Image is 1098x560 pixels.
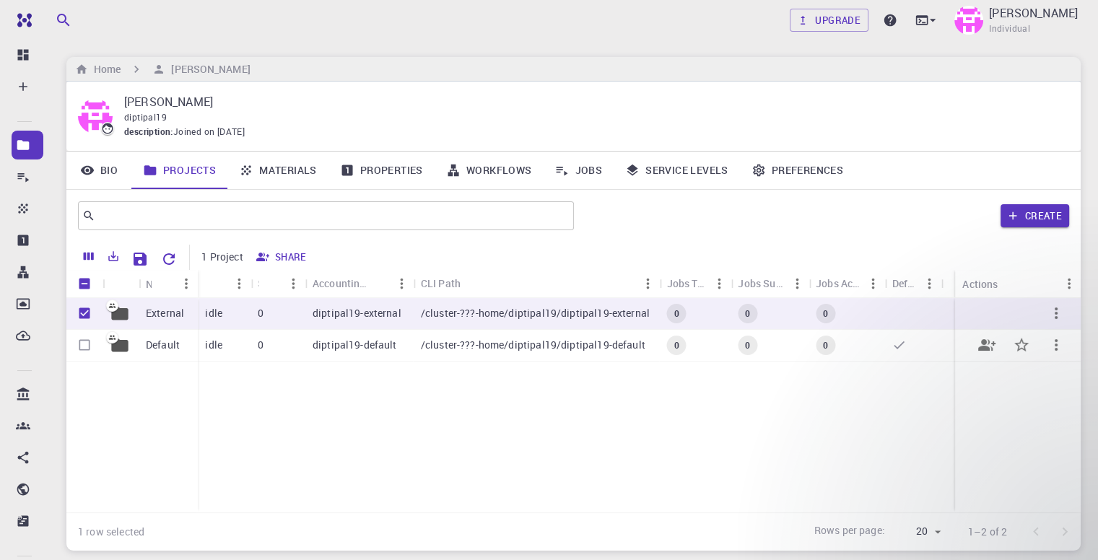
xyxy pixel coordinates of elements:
[817,307,834,320] span: 0
[146,338,180,352] p: Default
[637,272,660,295] button: Menu
[814,523,885,540] p: Rows per page:
[391,272,414,295] button: Menu
[227,272,250,295] button: Menu
[131,152,227,189] a: Projects
[103,270,139,298] div: Icon
[72,61,253,77] nav: breadcrumb
[152,272,175,295] button: Sort
[258,338,263,352] p: 0
[146,306,184,320] p: External
[816,269,862,297] div: Jobs Active
[740,152,855,189] a: Preferences
[421,338,645,352] p: /cluster-???-home/diptipal19/diptipal19-default
[29,10,81,23] span: Support
[88,61,121,77] h6: Home
[790,9,868,32] a: Upgrade
[435,152,544,189] a: Workflows
[227,152,328,189] a: Materials
[731,269,809,297] div: Jobs Subm.
[313,338,397,352] p: diptipal19-default
[252,245,313,268] button: Share
[282,272,305,295] button: Menu
[367,272,391,295] button: Sort
[421,269,461,297] div: CLI Path
[313,269,367,297] div: Accounting slug
[198,269,250,297] div: Status
[892,269,918,297] div: Default
[667,269,708,297] div: Jobs Total
[201,250,243,264] p: 1 Project
[660,269,731,297] div: Jobs Total
[785,272,809,295] button: Menu
[124,93,1058,110] p: [PERSON_NAME]
[66,152,131,189] a: Bio
[989,22,1030,36] span: Individual
[543,152,614,189] a: Jobs
[146,270,152,298] div: Name
[124,125,173,139] span: description :
[124,111,167,123] span: diptipal19
[1058,272,1081,295] button: Menu
[707,272,731,295] button: Menu
[205,272,228,295] button: Sort
[101,245,126,268] button: Export
[1004,328,1039,362] button: Set default
[205,306,222,320] p: idle
[154,245,183,274] button: Reset Explorer Settings
[968,525,1007,539] p: 1–2 of 2
[421,306,650,320] p: /cluster-???-home/diptipal19/diptipal19-external
[259,272,282,295] button: Sort
[885,269,941,297] div: Default
[1001,204,1069,227] button: Create
[250,269,305,297] div: Shared
[12,13,32,27] img: logo
[175,272,198,295] button: Menu
[165,61,250,77] h6: [PERSON_NAME]
[739,339,756,351] span: 0
[173,125,245,139] span: Joined on [DATE]
[918,272,941,295] button: Menu
[809,269,885,297] div: Jobs Active
[126,245,154,274] button: Save Explorer Settings
[862,272,885,295] button: Menu
[954,6,983,35] img: Dipti Pal
[668,307,684,320] span: 0
[891,521,945,542] div: 20
[668,339,684,351] span: 0
[205,338,222,352] p: idle
[139,270,198,298] div: Name
[962,270,998,298] div: Actions
[305,269,414,297] div: Accounting slug
[328,152,435,189] a: Properties
[258,306,263,320] p: 0
[738,269,785,297] div: Jobs Subm.
[739,307,756,320] span: 0
[970,328,1004,362] button: Share
[313,306,401,320] p: diptipal19-external
[614,152,740,189] a: Service Levels
[989,4,1078,22] p: [PERSON_NAME]
[78,525,144,539] div: 1 row selected
[955,270,1081,298] div: Actions
[817,339,834,351] span: 0
[22,23,48,34] span: Timur
[414,269,660,297] div: CLI Path
[77,245,101,268] button: Columns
